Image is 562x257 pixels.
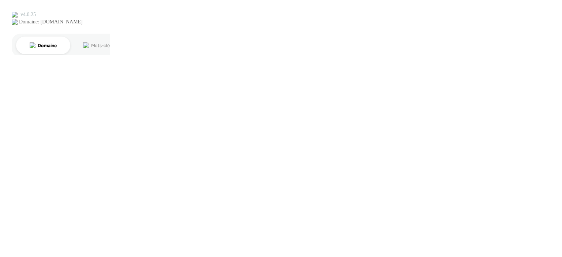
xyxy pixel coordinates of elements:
img: logo_orange.svg [12,12,18,18]
div: Domaine [38,43,56,48]
div: Mots-clés [91,43,112,48]
div: Domaine: [DOMAIN_NAME] [19,19,83,25]
div: v 4.0.25 [20,12,36,18]
img: tab_keywords_by_traffic_grey.svg [83,42,89,48]
img: website_grey.svg [12,19,18,25]
img: tab_domain_overview_orange.svg [30,42,35,48]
